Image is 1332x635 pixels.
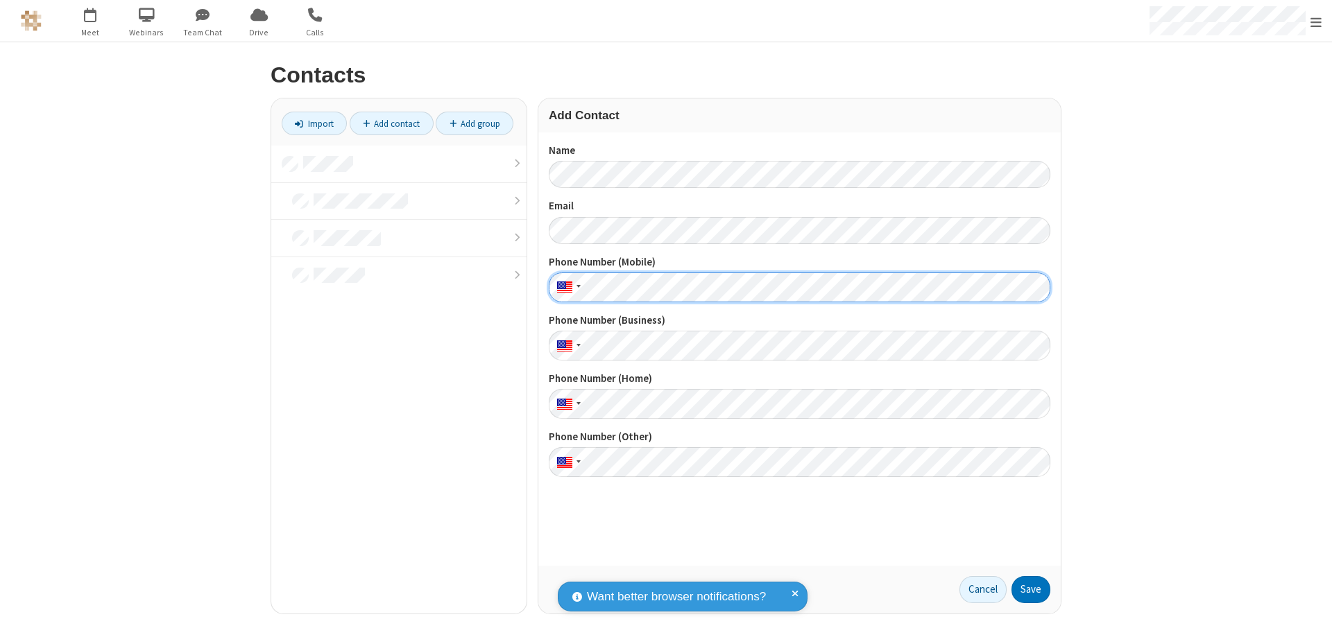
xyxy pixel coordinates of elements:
label: Email [549,198,1050,214]
label: Phone Number (Mobile) [549,254,1050,270]
a: Cancel [959,576,1007,604]
div: United States: + 1 [549,331,585,360]
button: Save [1011,576,1050,604]
span: Calls [289,26,341,39]
div: United States: + 1 [549,272,585,302]
label: Phone Number (Home) [549,371,1050,387]
span: Team Chat [177,26,229,39]
a: Add group [436,112,513,135]
h2: Contacts [271,63,1061,87]
span: Want better browser notifications? [587,588,766,606]
span: Meet [65,26,117,39]
img: QA Selenium DO NOT DELETE OR CHANGE [21,10,42,31]
span: Drive [233,26,285,39]
div: United States: + 1 [549,389,585,419]
span: Webinars [121,26,173,39]
label: Phone Number (Business) [549,313,1050,329]
div: United States: + 1 [549,447,585,477]
label: Name [549,143,1050,159]
a: Import [282,112,347,135]
label: Phone Number (Other) [549,429,1050,445]
iframe: Chat [1297,599,1322,625]
a: Add contact [350,112,434,135]
h3: Add Contact [549,109,1050,122]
